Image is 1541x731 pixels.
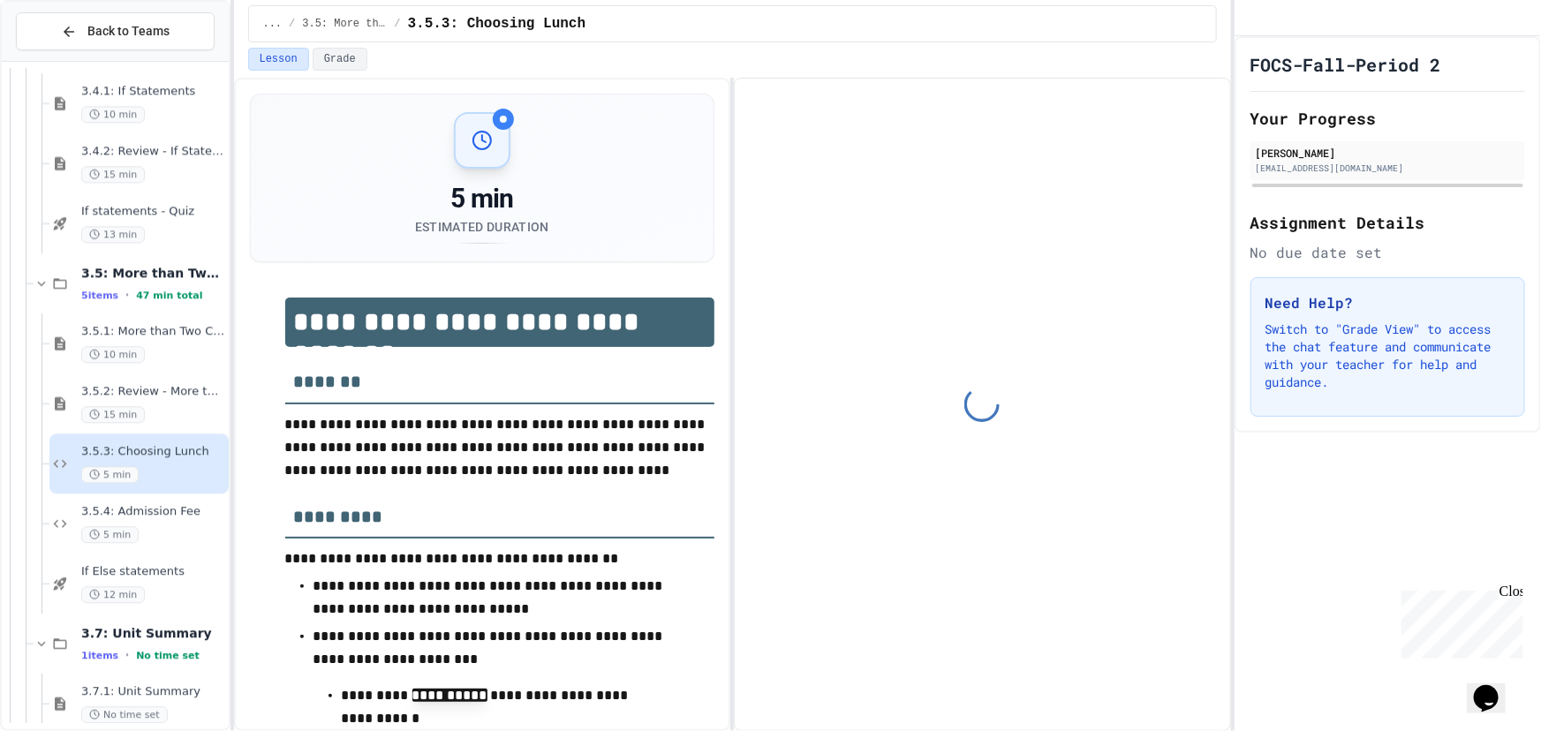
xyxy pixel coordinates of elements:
[81,526,139,543] span: 5 min
[81,384,225,399] span: 3.5.2: Review - More than Two Choices
[394,17,400,31] span: /
[81,290,118,301] span: 5 items
[415,218,549,236] div: Estimated Duration
[81,564,225,579] span: If Else statements
[125,288,129,302] span: •
[248,48,309,71] button: Lesson
[1265,320,1510,391] p: Switch to "Grade View" to access the chat feature and communicate with your teacher for help and ...
[81,466,139,483] span: 5 min
[81,106,145,123] span: 10 min
[1250,242,1525,263] div: No due date set
[81,265,225,281] span: 3.5: More than Two Choices
[1250,52,1441,77] h1: FOCS-Fall-Period 2
[81,406,145,423] span: 15 min
[302,17,387,31] span: 3.5: More than Two Choices
[81,684,225,699] span: 3.7.1: Unit Summary
[81,444,225,459] span: 3.5.3: Choosing Lunch
[81,650,118,661] span: 1 items
[7,7,122,112] div: Chat with us now!Close
[289,17,295,31] span: /
[1265,292,1510,313] h3: Need Help?
[81,625,225,641] span: 3.7: Unit Summary
[81,346,145,363] span: 10 min
[81,586,145,603] span: 12 min
[125,648,129,662] span: •
[313,48,367,71] button: Grade
[81,324,225,339] span: 3.5.1: More than Two Choices
[81,226,145,243] span: 13 min
[16,12,215,50] button: Back to Teams
[81,84,225,99] span: 3.4.1: If Statements
[1250,210,1525,235] h2: Assignment Details
[81,504,225,519] span: 3.5.4: Admission Fee
[81,166,145,183] span: 15 min
[87,22,170,41] span: Back to Teams
[81,706,168,723] span: No time set
[81,204,225,219] span: If statements - Quiz
[136,290,202,301] span: 47 min total
[81,144,225,159] span: 3.4.2: Review - If Statements
[408,13,586,34] span: 3.5.3: Choosing Lunch
[1256,145,1520,161] div: [PERSON_NAME]
[1394,584,1523,659] iframe: chat widget
[415,183,549,215] div: 5 min
[1250,106,1525,131] h2: Your Progress
[263,17,283,31] span: ...
[136,650,200,661] span: No time set
[1256,162,1520,175] div: [EMAIL_ADDRESS][DOMAIN_NAME]
[1467,660,1523,713] iframe: chat widget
